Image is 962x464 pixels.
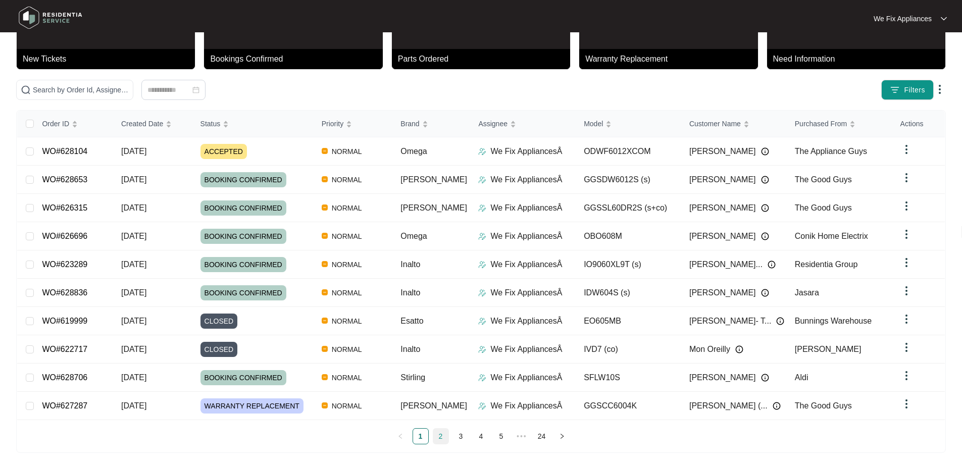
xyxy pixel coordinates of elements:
[576,307,681,335] td: EO605MB
[400,345,420,353] span: Inalto
[490,343,562,355] p: We Fix AppliancesÂ
[398,53,570,65] p: Parts Ordered
[121,232,146,240] span: [DATE]
[397,433,403,439] span: left
[941,16,947,21] img: dropdown arrow
[322,346,328,352] img: Vercel Logo
[121,288,146,297] span: [DATE]
[322,402,328,408] img: Vercel Logo
[121,175,146,184] span: [DATE]
[761,232,769,240] img: Info icon
[121,118,163,129] span: Created Date
[478,289,486,297] img: Assigner Icon
[200,314,238,329] span: CLOSED
[121,401,146,410] span: [DATE]
[328,145,366,158] span: NORMAL
[576,335,681,364] td: IVD7 (co)
[689,118,741,129] span: Customer Name
[900,398,913,410] img: dropdown arrow
[795,118,847,129] span: Purchased From
[392,111,470,137] th: Brand
[494,429,509,444] a: 5
[322,233,328,239] img: Vercel Logo
[493,428,510,444] li: 5
[689,343,730,355] span: Mon Oreilly
[881,80,934,100] button: filter iconFilters
[42,232,87,240] a: WO#626696
[328,259,366,271] span: NORMAL
[23,53,195,65] p: New Tickets
[433,429,448,444] a: 2
[761,176,769,184] img: Info icon
[490,400,562,412] p: We Fix AppliancesÂ
[576,137,681,166] td: ODWF6012XCOM
[328,343,366,355] span: NORMAL
[42,175,87,184] a: WO#628653
[200,342,238,357] span: CLOSED
[400,401,467,410] span: [PERSON_NAME]
[42,203,87,212] a: WO#626315
[795,203,852,212] span: The Good Guys
[328,174,366,186] span: NORMAL
[42,317,87,325] a: WO#619999
[534,428,550,444] li: 24
[576,250,681,279] td: IO9060XL9T (s)
[787,111,892,137] th: Purchased From
[934,83,946,95] img: dropdown arrow
[453,428,469,444] li: 3
[478,374,486,382] img: Assigner Icon
[42,147,87,156] a: WO#628104
[554,428,570,444] button: right
[490,202,562,214] p: We Fix AppliancesÂ
[689,259,763,271] span: [PERSON_NAME]...
[534,429,549,444] a: 24
[584,118,603,129] span: Model
[322,176,328,182] img: Vercel Logo
[453,429,469,444] a: 3
[576,392,681,420] td: GGSCC6004K
[328,400,366,412] span: NORMAL
[761,374,769,382] img: Info icon
[795,288,819,297] span: Jasara
[576,364,681,392] td: SFLW10S
[328,287,366,299] span: NORMAL
[328,202,366,214] span: NORMAL
[473,428,489,444] li: 4
[42,260,87,269] a: WO#623289
[392,428,409,444] li: Previous Page
[490,230,562,242] p: We Fix AppliancesÂ
[900,200,913,212] img: dropdown arrow
[689,372,756,384] span: [PERSON_NAME]
[200,257,286,272] span: BOOKING CONFIRMED
[200,285,286,300] span: BOOKING CONFIRMED
[400,175,467,184] span: [PERSON_NAME]
[795,232,868,240] span: Conik Home Electrix
[576,279,681,307] td: IDW604S (s)
[689,174,756,186] span: [PERSON_NAME]
[400,373,425,382] span: Stirling
[322,148,328,154] img: Vercel Logo
[200,398,303,414] span: WARRANTY REPLACEMENT
[795,260,858,269] span: Residentia Group
[554,428,570,444] li: Next Page
[328,230,366,242] span: NORMAL
[576,222,681,250] td: OBO608M
[121,203,146,212] span: [DATE]
[689,400,768,412] span: [PERSON_NAME] (...
[400,118,419,129] span: Brand
[776,317,784,325] img: Info icon
[200,172,286,187] span: BOOKING CONFIRMED
[768,261,776,269] img: Info icon
[689,230,756,242] span: [PERSON_NAME]
[892,111,945,137] th: Actions
[322,374,328,380] img: Vercel Logo
[400,203,467,212] span: [PERSON_NAME]
[585,53,757,65] p: Warranty Replacement
[113,111,192,137] th: Created Date
[689,145,756,158] span: [PERSON_NAME]
[42,118,69,129] span: Order ID
[900,285,913,297] img: dropdown arrow
[322,204,328,211] img: Vercel Logo
[490,287,562,299] p: We Fix AppliancesÂ
[121,373,146,382] span: [DATE]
